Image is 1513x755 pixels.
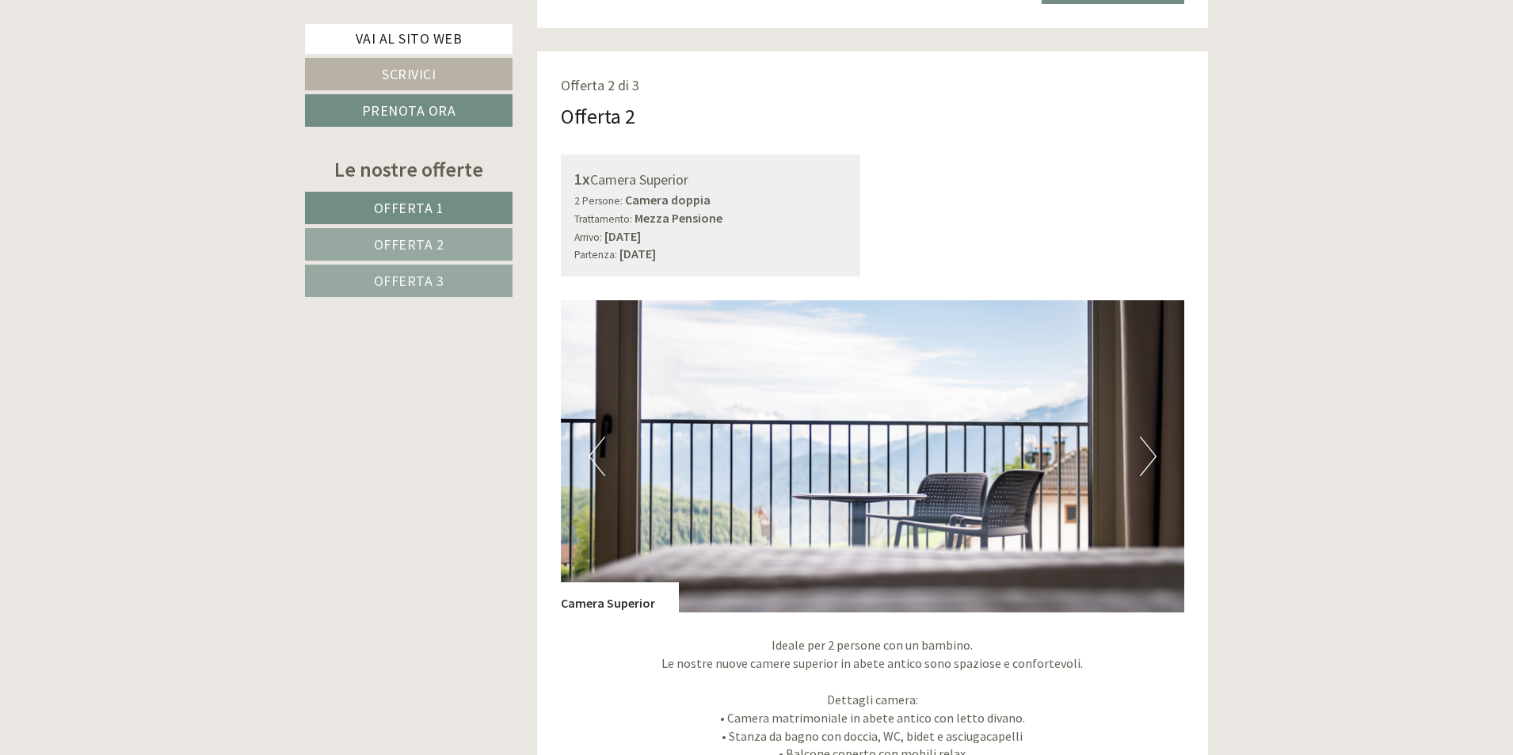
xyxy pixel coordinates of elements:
[1140,437,1157,476] button: Next
[574,169,590,189] b: 1x
[574,168,848,191] div: Camera Superior
[374,235,444,254] span: Offerta 2
[541,413,625,445] button: Invia
[305,58,513,90] a: Scrivici
[561,76,639,94] span: Offerta 2 di 3
[574,248,617,261] small: Partenza:
[305,154,513,184] div: Le nostre offerte
[574,231,602,244] small: Arrivo:
[574,212,632,226] small: Trattamento:
[625,192,711,208] b: Camera doppia
[305,24,513,54] a: Vai al sito web
[284,12,341,39] div: [DATE]
[604,228,641,244] b: [DATE]
[24,46,233,59] div: Inso Sonnenheim
[574,194,623,208] small: 2 Persone:
[589,437,605,476] button: Previous
[561,582,679,612] div: Camera Superior
[12,43,241,91] div: Buon giorno, come possiamo aiutarla?
[635,210,722,226] b: Mezza Pensione
[374,272,444,290] span: Offerta 3
[305,94,513,127] a: Prenota ora
[24,77,233,88] small: 12:44
[561,300,1185,612] img: image
[561,101,635,131] div: Offerta 2
[619,246,656,261] b: [DATE]
[374,199,444,217] span: Offerta 1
